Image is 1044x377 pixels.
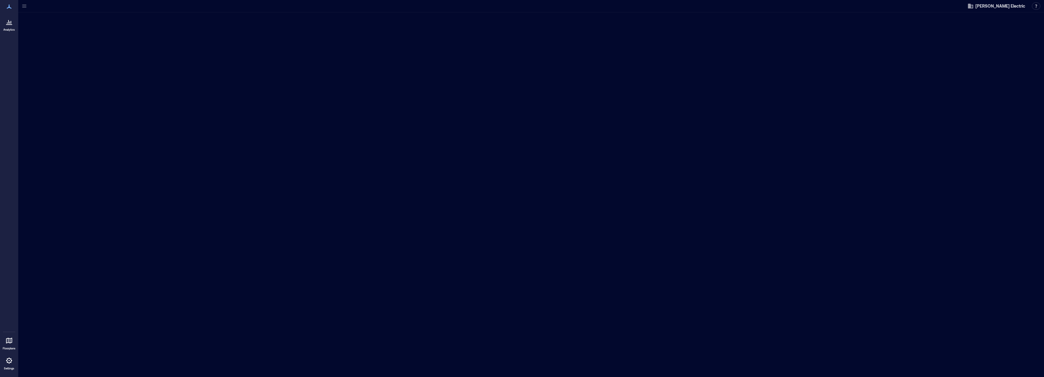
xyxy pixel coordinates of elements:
a: Analytics [2,15,17,33]
span: [PERSON_NAME] Electric [975,3,1025,9]
p: Analytics [3,28,15,32]
a: Floorplans [1,333,17,352]
p: Settings [4,367,14,370]
button: [PERSON_NAME] Electric [966,1,1027,11]
p: Floorplans [3,347,15,350]
a: Settings [2,353,16,372]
